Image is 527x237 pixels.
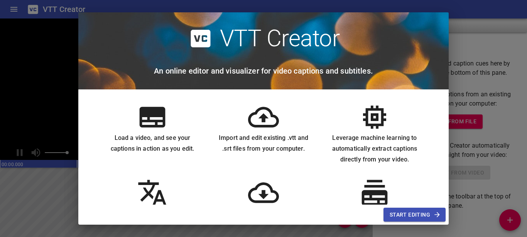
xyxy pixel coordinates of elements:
button: Start Editing [383,208,446,222]
h6: Import and edit existing .vtt and .srt files from your computer. [214,133,313,154]
h6: An online editor and visualizer for video captions and subtitles. [154,65,373,77]
h2: VTT Creator [220,25,340,52]
h6: Load a video, and see your captions in action as you edit. [103,133,202,154]
h6: Leverage machine learning to automatically extract captions directly from your video. [325,133,424,165]
span: Start Editing [390,210,439,220]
